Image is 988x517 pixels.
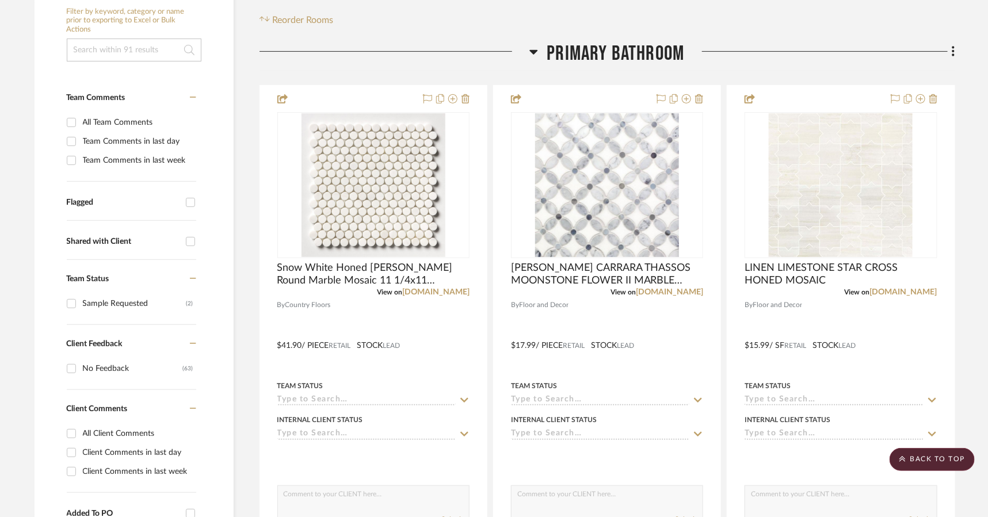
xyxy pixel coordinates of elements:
img: Snow White Honed Penny Round Marble Mosaic 11 1/4x11 3/412"x12"x3/8" [302,113,445,257]
span: Client Comments [67,405,128,413]
a: [DOMAIN_NAME] [870,288,937,296]
div: Shared with Client [67,237,180,247]
span: Reorder Rooms [272,13,333,27]
div: No Feedback [83,359,183,378]
span: View on [845,289,870,296]
div: Client Comments in last week [83,462,193,481]
img: BIANCO CARRARA THASSOS MOONSTONE FLOWER II MARBLE MOSAIC [535,113,679,257]
a: [DOMAIN_NAME] [636,288,703,296]
div: All Team Comments [83,113,193,132]
span: By [277,300,285,311]
input: Search within 91 results [67,39,201,62]
span: Primary Bathroom [547,41,684,66]
div: Client Comments in last day [83,443,193,462]
div: Internal Client Status [511,415,597,425]
span: Country Floors [285,300,331,311]
h6: Filter by keyword, category or name prior to exporting to Excel or Bulk Actions [67,7,201,35]
span: View on [377,289,402,296]
input: Type to Search… [511,395,689,406]
div: Team Status [277,381,323,391]
div: (2) [186,294,193,313]
div: Internal Client Status [745,415,830,425]
div: 0 [278,113,469,258]
span: Client Feedback [67,340,123,348]
input: Type to Search… [277,395,456,406]
div: Team Comments in last day [83,132,193,151]
div: (63) [183,359,193,378]
div: Sample Requested [83,294,186,313]
scroll-to-top-button: BACK TO TOP [890,448,975,471]
div: All Client Comments [83,424,193,443]
span: LINEN LIMESTONE STAR CROSS HONED MOSAIC [745,262,937,287]
div: Team Comments in last week [83,151,193,170]
span: By [511,300,519,311]
div: Internal Client Status [277,415,363,425]
span: By [745,300,753,311]
img: LINEN LIMESTONE STAR CROSS HONED MOSAIC [769,113,913,257]
a: [DOMAIN_NAME] [402,288,470,296]
div: Team Status [511,381,557,391]
div: Team Status [745,381,791,391]
input: Type to Search… [745,429,923,440]
span: View on [611,289,636,296]
span: Floor and Decor [519,300,569,311]
span: Snow White Honed [PERSON_NAME] Round Marble Mosaic 11 1/4x11 3/412"x12"x3/8" [277,262,470,287]
input: Type to Search… [745,395,923,406]
span: Floor and Decor [753,300,802,311]
span: [PERSON_NAME] CARRARA THASSOS MOONSTONE FLOWER II MARBLE MOSAIC [511,262,703,287]
div: 0 [512,113,703,258]
span: Team Status [67,275,109,283]
span: Team Comments [67,94,125,102]
input: Type to Search… [277,429,456,440]
div: Flagged [67,198,180,208]
button: Reorder Rooms [260,13,334,27]
input: Type to Search… [511,429,689,440]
